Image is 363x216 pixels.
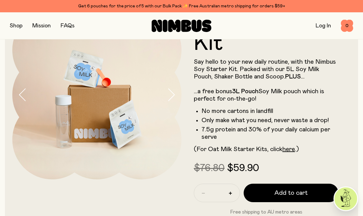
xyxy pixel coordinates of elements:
[201,107,338,115] li: No more cartons in landfill
[241,88,258,94] strong: Pouch
[201,126,338,141] li: 7.5g protein and 30% of your daily calcium per serve
[285,74,301,80] strong: PLUS
[227,163,259,173] span: $59.90
[194,208,338,216] p: Free shipping to AU metro areas
[194,146,282,152] span: (For Oat Milk Starter Kits, click
[295,146,299,152] span: .)
[194,58,338,102] p: Say hello to your new daily routine, with the Nimbus Soy Starter Kit. Packed with our 5L Soy Milk...
[316,23,331,29] a: Log In
[194,163,225,173] span: $76.80
[232,88,240,94] strong: 3L
[341,20,353,32] button: 0
[282,146,295,152] a: here
[274,189,308,197] span: Add to cart
[201,117,338,124] li: Only make what you need, never waste a drop!
[244,184,338,202] button: Add to cart
[61,23,74,29] a: FAQs
[334,187,357,210] img: agent
[32,23,51,29] a: Mission
[10,2,353,10] div: Get 6 pouches for the price of 5 with our Bulk Pack ✨ Free Australian metro shipping for orders $59+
